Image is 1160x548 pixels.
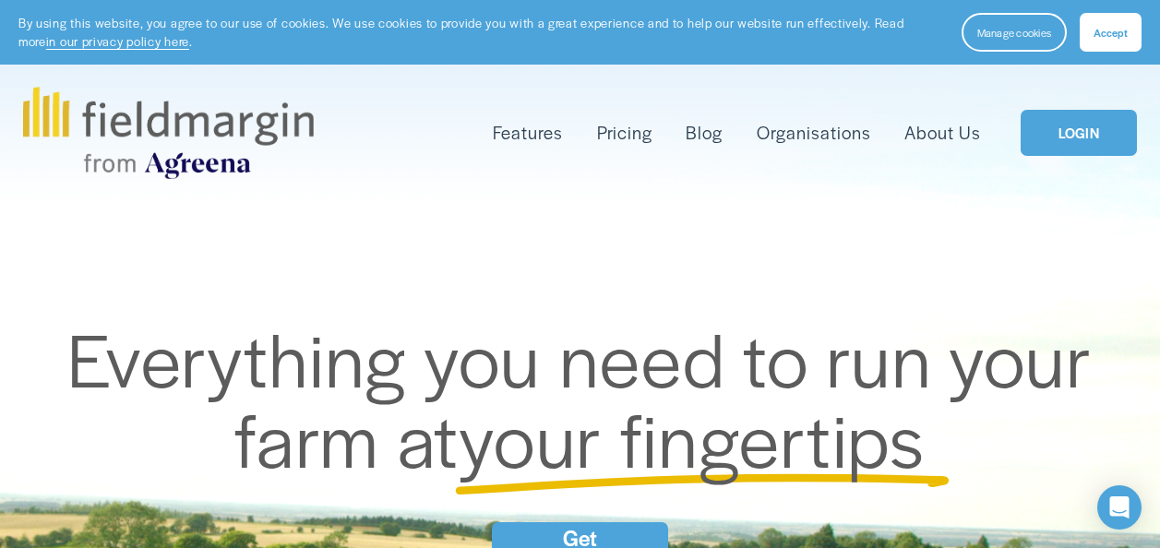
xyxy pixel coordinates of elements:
[1021,110,1137,157] a: LOGIN
[977,25,1051,40] span: Manage cookies
[46,32,189,50] a: in our privacy policy here
[597,118,652,148] a: Pricing
[962,13,1067,52] button: Manage cookies
[1094,25,1128,40] span: Accept
[757,118,871,148] a: Organisations
[686,118,723,148] a: Blog
[493,118,563,148] a: folder dropdown
[904,118,981,148] a: About Us
[23,87,313,179] img: fieldmargin.com
[493,120,563,146] span: Features
[1080,13,1142,52] button: Accept
[459,385,925,490] span: your fingertips
[18,14,943,50] p: By using this website, you agree to our use of cookies. We use cookies to provide you with a grea...
[67,304,1109,490] span: Everything you need to run your farm at
[1097,485,1142,530] div: Open Intercom Messenger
